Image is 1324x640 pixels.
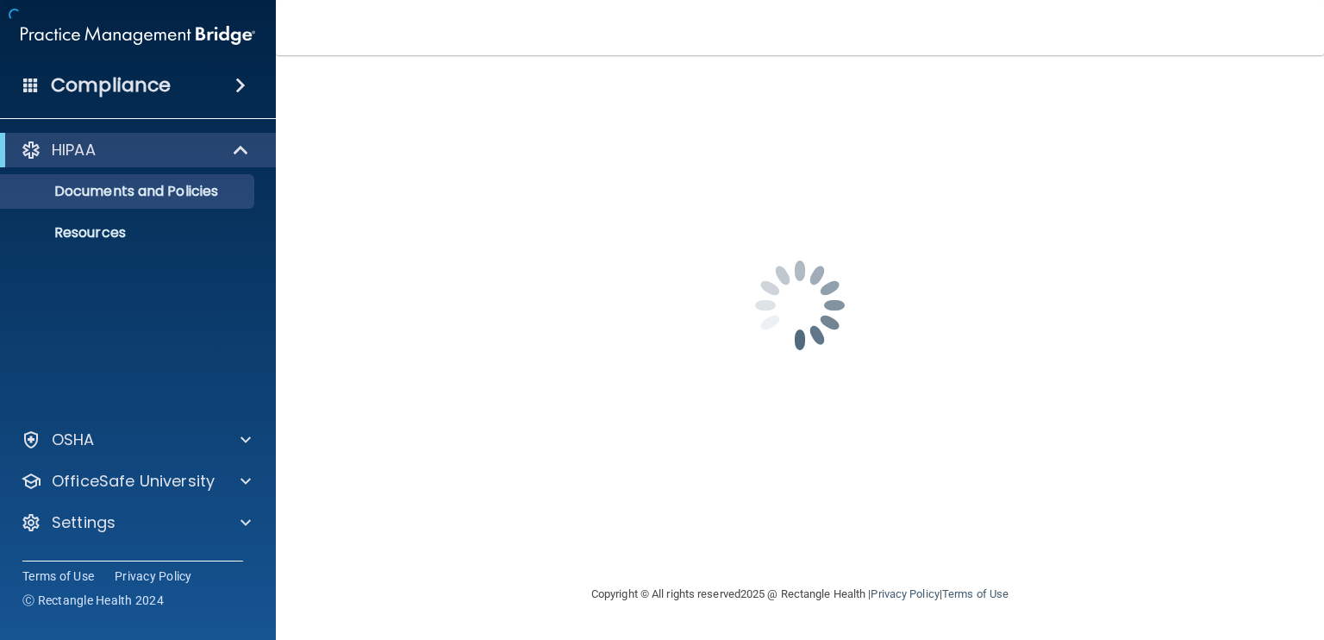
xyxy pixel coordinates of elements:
p: Settings [52,512,116,533]
p: Resources [11,224,247,242]
p: Documents and Policies [11,183,247,200]
a: HIPAA [21,140,250,160]
p: HIPAA [52,140,96,160]
a: Terms of Use [942,587,1009,600]
div: Copyright © All rights reserved 2025 @ Rectangle Health | | [485,567,1115,622]
iframe: Drift Widget Chat Controller [1027,518,1303,587]
img: PMB logo [21,18,255,53]
h4: Compliance [51,73,171,97]
span: Ⓒ Rectangle Health 2024 [22,592,164,609]
a: Privacy Policy [871,587,939,600]
p: OSHA [52,430,95,450]
a: Terms of Use [22,568,94,585]
a: Settings [21,512,251,533]
p: OfficeSafe University [52,471,215,492]
a: OSHA [21,430,251,450]
a: OfficeSafe University [21,471,251,492]
img: spinner.e123f6fc.gif [714,219,886,392]
a: Privacy Policy [115,568,192,585]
